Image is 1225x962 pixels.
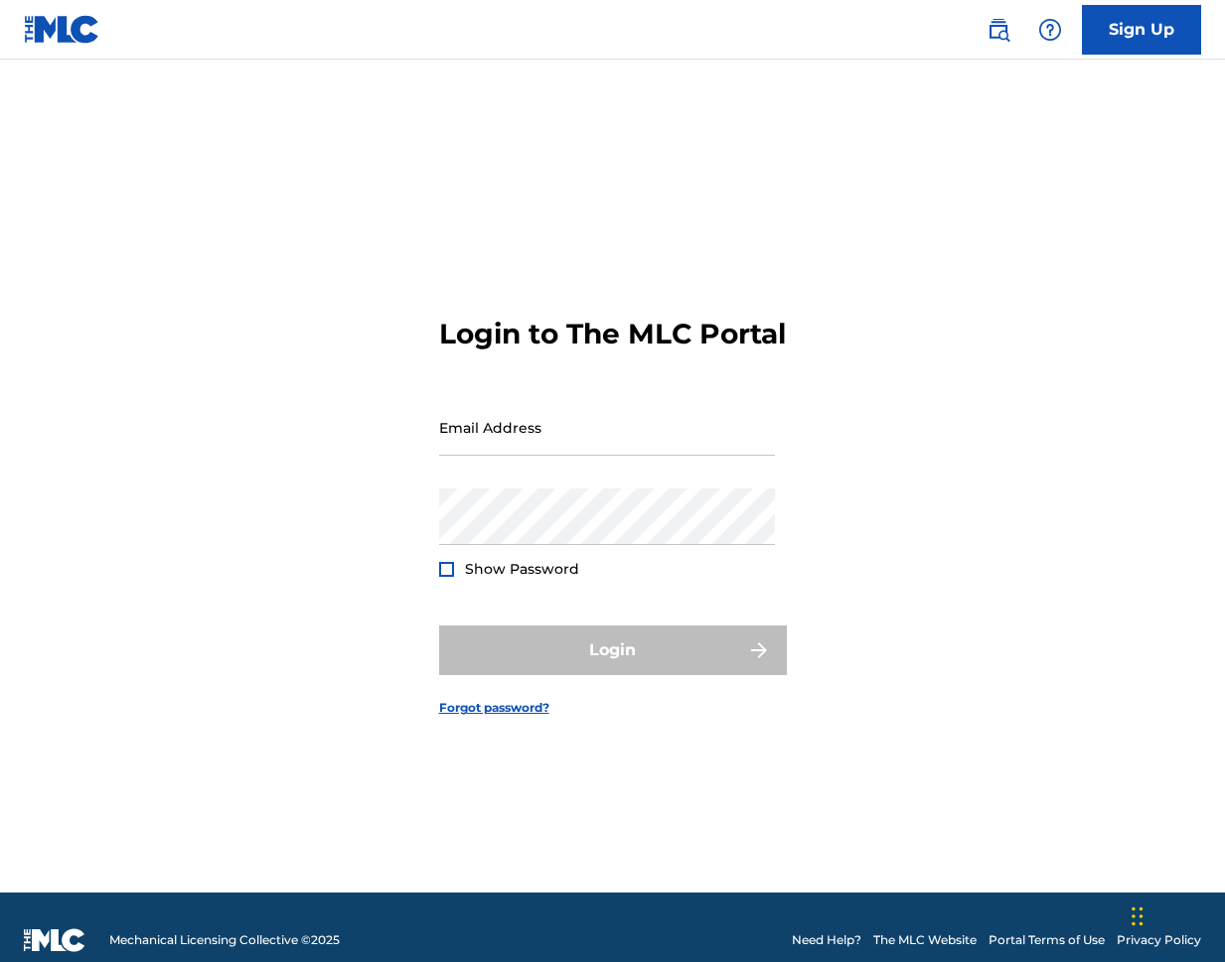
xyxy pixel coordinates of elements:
img: logo [24,928,85,952]
img: MLC Logo [24,15,100,44]
span: Show Password [465,560,579,578]
a: Need Help? [792,931,861,949]
a: The MLC Website [873,931,977,949]
img: help [1038,18,1062,42]
div: Help [1030,10,1070,50]
div: Drag [1132,887,1144,946]
a: Forgot password? [439,699,549,717]
img: search [987,18,1010,42]
iframe: Chat Widget [1126,867,1225,962]
a: Privacy Policy [1117,931,1201,949]
a: Portal Terms of Use [989,931,1105,949]
h3: Login to The MLC Portal [439,317,786,351]
span: Mechanical Licensing Collective © 2025 [109,931,340,949]
a: Sign Up [1082,5,1201,55]
a: Public Search [979,10,1018,50]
